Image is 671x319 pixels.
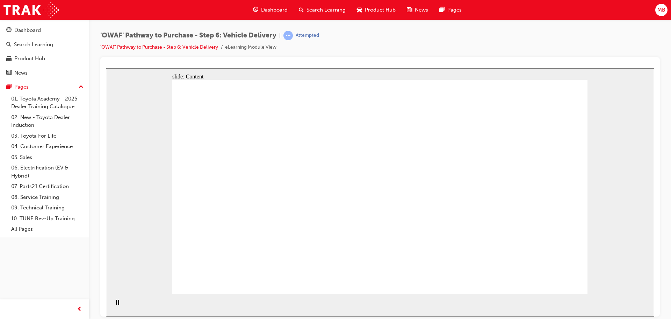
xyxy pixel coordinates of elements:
a: pages-iconPages [434,3,467,17]
span: Search Learning [306,6,346,14]
span: Dashboard [261,6,288,14]
div: News [14,69,28,77]
a: 03. Toyota For Life [8,131,86,141]
a: Product Hub [3,52,86,65]
span: news-icon [407,6,412,14]
img: Trak [3,2,59,18]
button: Pause (Ctrl+Alt+P) [3,231,15,243]
a: Search Learning [3,38,86,51]
button: DashboardSearch LearningProduct HubNews [3,22,86,81]
span: pages-icon [439,6,445,14]
div: Search Learning [14,41,53,49]
a: 'OWAF' Pathway to Purchase - Step 6: Vehicle Delivery [100,44,218,50]
span: guage-icon [253,6,258,14]
span: search-icon [299,6,304,14]
span: News [415,6,428,14]
a: search-iconSearch Learning [293,3,351,17]
span: MB [657,6,665,14]
button: MB [655,4,668,16]
div: playback controls [3,226,15,248]
span: guage-icon [6,27,12,34]
a: car-iconProduct Hub [351,3,401,17]
div: Dashboard [14,26,41,34]
span: | [279,32,281,40]
a: 06. Electrification (EV & Hybrid) [8,162,86,181]
a: 07. Parts21 Certification [8,181,86,192]
div: Pages [14,83,29,91]
a: 02. New - Toyota Dealer Induction [8,112,86,131]
span: prev-icon [77,305,82,314]
li: eLearning Module View [225,43,276,51]
a: 01. Toyota Academy - 2025 Dealer Training Catalogue [8,93,86,112]
button: Pages [3,81,86,93]
a: 10. TUNE Rev-Up Training [8,213,86,224]
a: guage-iconDashboard [247,3,293,17]
a: news-iconNews [401,3,434,17]
span: Pages [447,6,462,14]
span: Product Hub [365,6,396,14]
a: 09. Technical Training [8,202,86,213]
a: 04. Customer Experience [8,141,86,152]
a: 08. Service Training [8,192,86,203]
span: up-icon [79,83,84,92]
span: search-icon [6,42,11,48]
span: news-icon [6,70,12,76]
span: 'OWAF' Pathway to Purchase - Step 6: Vehicle Delivery [100,32,276,40]
span: learningRecordVerb_ATTEMPT-icon [283,31,293,40]
span: car-icon [6,56,12,62]
span: pages-icon [6,84,12,90]
a: 05. Sales [8,152,86,163]
span: car-icon [357,6,362,14]
div: Attempted [296,32,319,39]
div: Product Hub [14,55,45,63]
a: Dashboard [3,24,86,37]
a: News [3,67,86,79]
a: All Pages [8,224,86,235]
